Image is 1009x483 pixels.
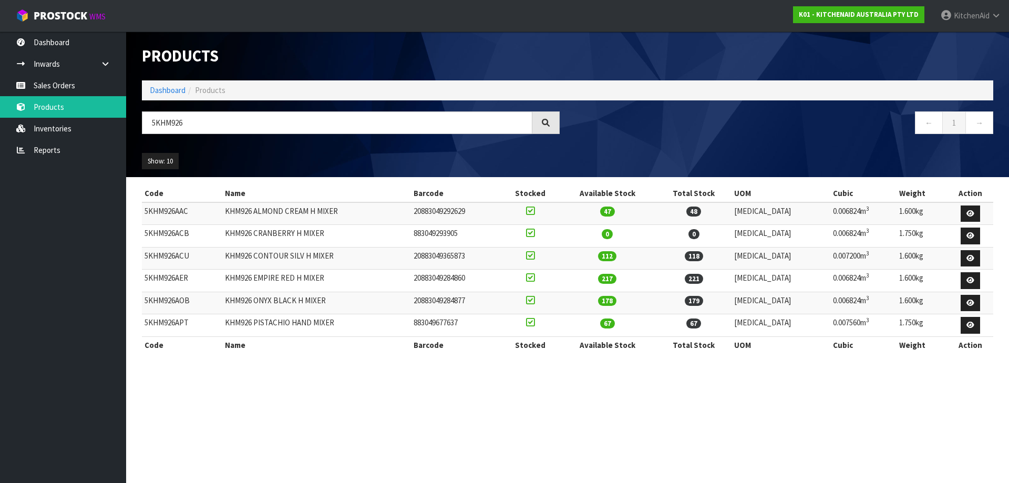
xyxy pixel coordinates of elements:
[685,251,703,261] span: 118
[686,318,701,328] span: 67
[866,316,869,324] sup: 3
[222,270,411,292] td: KHM926 EMPIRE RED H MIXER
[897,270,947,292] td: 1.600kg
[732,202,830,225] td: [MEDICAL_DATA]
[222,225,411,248] td: KHM926 CRANBERRY H MIXER
[656,336,732,353] th: Total Stock
[897,314,947,337] td: 1.750kg
[799,10,919,19] strong: K01 - KITCHENAID AUSTRALIA PTY LTD
[575,111,993,137] nav: Page navigation
[602,229,613,239] span: 0
[942,111,966,134] a: 1
[830,185,897,202] th: Cubic
[142,185,222,202] th: Code
[142,292,222,314] td: 5KHM926AOB
[954,11,990,20] span: KitchenAid
[142,153,179,170] button: Show: 10
[559,336,656,353] th: Available Stock
[915,111,943,134] a: ←
[965,111,993,134] a: →
[142,270,222,292] td: 5KHM926AER
[411,225,501,248] td: 883049293905
[866,272,869,279] sup: 3
[866,205,869,212] sup: 3
[685,274,703,284] span: 221
[866,294,869,302] sup: 3
[830,270,897,292] td: 0.006824m
[732,292,830,314] td: [MEDICAL_DATA]
[411,314,501,337] td: 883049677637
[897,202,947,225] td: 1.600kg
[830,247,897,270] td: 0.007200m
[222,202,411,225] td: KHM926 ALMOND CREAM H MIXER
[411,247,501,270] td: 20883049365873
[732,336,830,353] th: UOM
[142,225,222,248] td: 5KHM926ACB
[600,318,615,328] span: 67
[732,185,830,202] th: UOM
[732,314,830,337] td: [MEDICAL_DATA]
[866,250,869,257] sup: 3
[502,185,559,202] th: Stocked
[866,227,869,234] sup: 3
[34,9,87,23] span: ProStock
[16,9,29,22] img: cube-alt.png
[222,292,411,314] td: KHM926 ONYX BLACK H MIXER
[150,85,186,95] a: Dashboard
[897,225,947,248] td: 1.750kg
[947,185,993,202] th: Action
[686,207,701,217] span: 48
[732,270,830,292] td: [MEDICAL_DATA]
[947,336,993,353] th: Action
[222,336,411,353] th: Name
[897,336,947,353] th: Weight
[685,296,703,306] span: 179
[222,247,411,270] td: KHM926 CONTOUR SILV H MIXER
[830,336,897,353] th: Cubic
[142,202,222,225] td: 5KHM926AAC
[89,12,106,22] small: WMS
[598,274,616,284] span: 217
[142,247,222,270] td: 5KHM926ACU
[502,336,559,353] th: Stocked
[897,292,947,314] td: 1.600kg
[897,185,947,202] th: Weight
[222,185,411,202] th: Name
[142,314,222,337] td: 5KHM926APT
[411,336,501,353] th: Barcode
[559,185,656,202] th: Available Stock
[656,185,732,202] th: Total Stock
[142,111,532,134] input: Search products
[830,202,897,225] td: 0.006824m
[732,225,830,248] td: [MEDICAL_DATA]
[830,292,897,314] td: 0.006824m
[411,185,501,202] th: Barcode
[830,225,897,248] td: 0.006824m
[142,47,560,65] h1: Products
[411,270,501,292] td: 20883049284860
[688,229,699,239] span: 0
[598,296,616,306] span: 178
[195,85,225,95] span: Products
[830,314,897,337] td: 0.007560m
[732,247,830,270] td: [MEDICAL_DATA]
[142,336,222,353] th: Code
[600,207,615,217] span: 47
[598,251,616,261] span: 112
[897,247,947,270] td: 1.600kg
[222,314,411,337] td: KHM926 PISTACHIO HAND MIXER
[411,292,501,314] td: 20883049284877
[411,202,501,225] td: 20883049292629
